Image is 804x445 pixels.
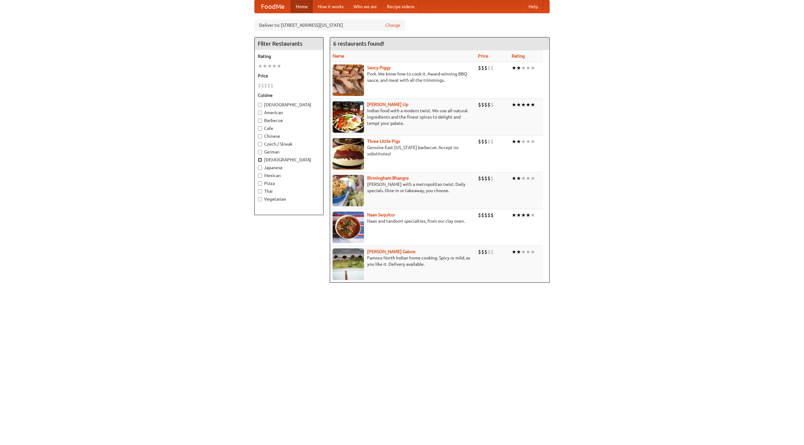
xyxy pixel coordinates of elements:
[254,19,405,31] div: Deliver to: [STREET_ADDRESS][US_STATE]
[478,248,481,255] li: $
[478,101,481,108] li: $
[333,144,473,157] p: Genuine East [US_STATE] barbecue. Accept no substitutes!
[333,218,473,224] p: Naan and tandoori specialties, from our clay oven.
[491,175,494,182] li: $
[481,101,484,108] li: $
[487,212,491,219] li: $
[484,64,487,71] li: $
[270,82,274,89] li: $
[382,0,420,13] a: Recipe videos
[367,212,395,217] a: Naan Sequitur
[526,248,530,255] li: ★
[478,64,481,71] li: $
[521,101,526,108] li: ★
[516,138,521,145] li: ★
[487,175,491,182] li: $
[521,64,526,71] li: ★
[255,37,323,50] h4: Filter Restaurants
[491,248,494,255] li: $
[491,101,494,108] li: $
[313,0,349,13] a: How it works
[484,138,487,145] li: $
[333,255,473,267] p: Famous North Indian home cooking. Spicy or mild, as you like it. Delivery available.
[478,53,488,58] a: Price
[367,102,408,107] a: [PERSON_NAME] Up
[512,212,516,219] li: ★
[367,249,416,254] a: [PERSON_NAME] Galore
[526,212,530,219] li: ★
[512,248,516,255] li: ★
[512,175,516,182] li: ★
[258,103,262,107] input: [DEMOGRAPHIC_DATA]
[258,92,320,98] h5: Cuisine
[333,101,364,133] img: curryup.jpg
[333,248,364,280] img: currygalore.jpg
[526,101,530,108] li: ★
[516,175,521,182] li: ★
[481,175,484,182] li: $
[333,64,364,96] img: saucy.jpg
[333,71,473,83] p: Pork. We know how to cook it. Award-winning BBQ sauce, and meat with all the trimmings.
[530,138,535,145] li: ★
[258,134,262,138] input: Chinese
[526,175,530,182] li: ★
[258,164,320,171] label: Japanese
[491,212,494,219] li: $
[516,64,521,71] li: ★
[258,166,262,170] input: Japanese
[512,138,516,145] li: ★
[530,248,535,255] li: ★
[526,138,530,145] li: ★
[291,0,313,13] a: Home
[349,0,382,13] a: Who we are
[478,212,481,219] li: $
[512,64,516,71] li: ★
[367,139,400,144] a: Three Little Pigs
[258,73,320,79] h5: Price
[333,181,473,194] p: [PERSON_NAME] with a metropolitan twist. Daily specials. Dine-in or takeaway, you choose.
[516,101,521,108] li: ★
[484,212,487,219] li: $
[258,102,320,108] label: [DEMOGRAPHIC_DATA]
[530,64,535,71] li: ★
[526,64,530,71] li: ★
[530,212,535,219] li: ★
[255,0,291,13] a: FoodMe
[516,212,521,219] li: ★
[530,175,535,182] li: ★
[258,125,320,131] label: Cafe
[512,53,525,58] a: Rating
[263,63,267,70] li: ★
[487,101,491,108] li: $
[258,142,262,146] input: Czech / Slovak
[258,196,320,202] label: Vegetarian
[367,175,409,181] a: Birmingham Bhangra
[258,117,320,124] label: Barbecue
[272,63,277,70] li: ★
[512,101,516,108] li: ★
[258,197,262,201] input: Vegetarian
[258,63,263,70] li: ★
[258,149,320,155] label: German
[521,175,526,182] li: ★
[258,157,320,163] label: [DEMOGRAPHIC_DATA]
[487,248,491,255] li: $
[258,174,262,178] input: Mexican
[258,158,262,162] input: [DEMOGRAPHIC_DATA]
[487,64,491,71] li: $
[481,138,484,145] li: $
[521,212,526,219] li: ★
[258,172,320,179] label: Mexican
[258,180,320,186] label: Pizza
[258,133,320,139] label: Chinese
[367,65,391,70] a: Saucy Piggy
[481,248,484,255] li: $
[258,189,262,193] input: Thai
[385,22,400,28] a: Change
[484,175,487,182] li: $
[521,138,526,145] li: ★
[491,138,494,145] li: $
